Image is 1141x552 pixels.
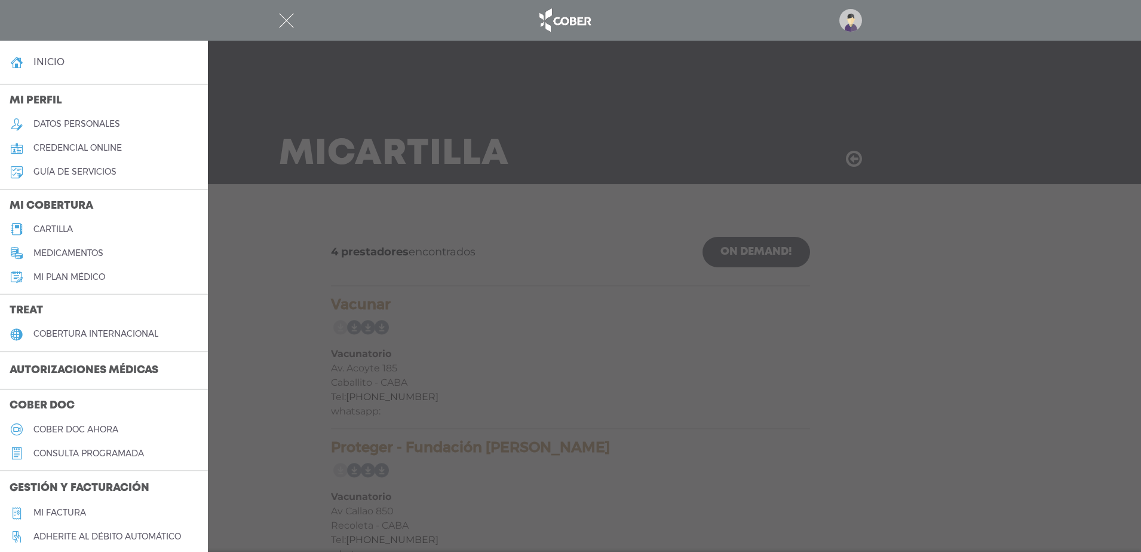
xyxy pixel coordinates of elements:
h5: datos personales [33,119,120,129]
img: Cober_menu-close-white.svg [279,13,294,28]
img: profile-placeholder.svg [839,9,862,32]
h5: consulta programada [33,449,144,459]
h5: Adherite al débito automático [33,532,181,542]
h5: Mi factura [33,508,86,518]
h5: cobertura internacional [33,329,158,339]
h5: Mi plan médico [33,272,105,282]
h5: guía de servicios [33,167,116,177]
h5: Cober doc ahora [33,425,118,435]
h5: credencial online [33,143,122,153]
h5: cartilla [33,224,73,234]
h4: inicio [33,56,65,68]
img: logo_cober_home-white.png [533,6,596,35]
h5: medicamentos [33,248,103,258]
